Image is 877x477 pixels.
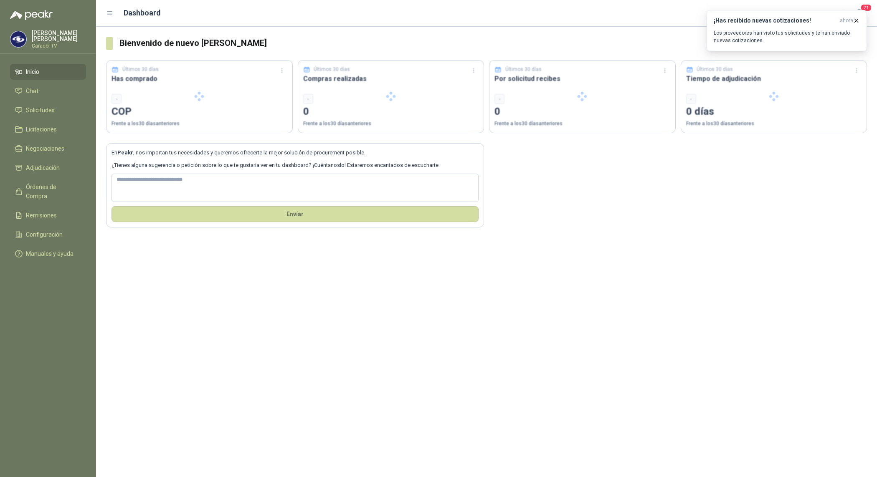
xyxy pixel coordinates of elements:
h3: ¡Has recibido nuevas cotizaciones! [714,17,836,24]
span: Remisiones [26,211,57,220]
p: Caracol TV [32,43,86,48]
h3: Bienvenido de nuevo [PERSON_NAME] [119,37,867,50]
span: Órdenes de Compra [26,182,78,201]
a: Licitaciones [10,121,86,137]
a: Órdenes de Compra [10,179,86,204]
button: Envíar [112,206,479,222]
p: Los proveedores han visto tus solicitudes y te han enviado nuevas cotizaciones. [714,29,860,44]
span: Solicitudes [26,106,55,115]
span: Adjudicación [26,163,60,172]
img: Logo peakr [10,10,53,20]
a: Remisiones [10,207,86,223]
p: [PERSON_NAME] [PERSON_NAME] [32,30,86,42]
p: En , nos importan tus necesidades y queremos ofrecerte la mejor solución de procurement posible. [112,149,479,157]
span: Inicio [26,67,39,76]
h1: Dashboard [124,7,161,19]
a: Solicitudes [10,102,86,118]
a: Negociaciones [10,141,86,156]
button: ¡Has recibido nuevas cotizaciones!ahora Los proveedores han visto tus solicitudes y te han enviad... [707,10,867,51]
a: Chat [10,83,86,99]
span: ahora [840,17,853,24]
p: ¿Tienes alguna sugerencia o petición sobre lo que te gustaría ver en tu dashboard? ¡Cuéntanoslo! ... [112,161,479,169]
button: 21 [852,6,867,21]
span: Licitaciones [26,125,57,134]
span: Manuales y ayuda [26,249,74,258]
a: Manuales y ayuda [10,246,86,262]
span: Negociaciones [26,144,64,153]
img: Company Logo [10,31,26,47]
span: Configuración [26,230,63,239]
b: Peakr [117,149,133,156]
a: Inicio [10,64,86,80]
span: 21 [860,4,872,12]
a: Configuración [10,227,86,242]
span: Chat [26,86,38,96]
a: Adjudicación [10,160,86,176]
